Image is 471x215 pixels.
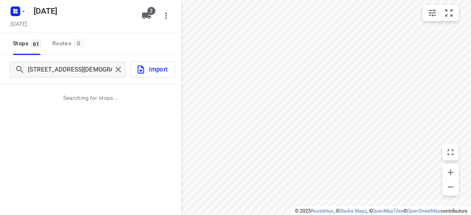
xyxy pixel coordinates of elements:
a: Import [126,61,175,78]
a: OpenStreetMap [407,208,441,214]
button: Import [131,61,175,78]
button: 2 [139,8,155,24]
div: small contained button group [423,5,459,21]
button: More [158,8,174,24]
h5: [DATE] [30,4,135,17]
a: OpenMapTiles [373,208,404,214]
span: 61 [31,40,42,48]
a: Stadia Maps [339,208,367,214]
input: Add or search stops [28,63,112,76]
span: Import [136,64,168,75]
button: Fit zoom [441,5,457,21]
p: Searching for stops... [63,94,118,102]
li: © 2025 , © , © © contributors [295,208,468,214]
a: Routetitan [311,208,334,214]
h5: Project date [7,19,30,28]
div: Routes [52,38,86,48]
span: 2 [147,7,156,15]
span: 0 [74,39,83,47]
span: Stops [13,38,44,48]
